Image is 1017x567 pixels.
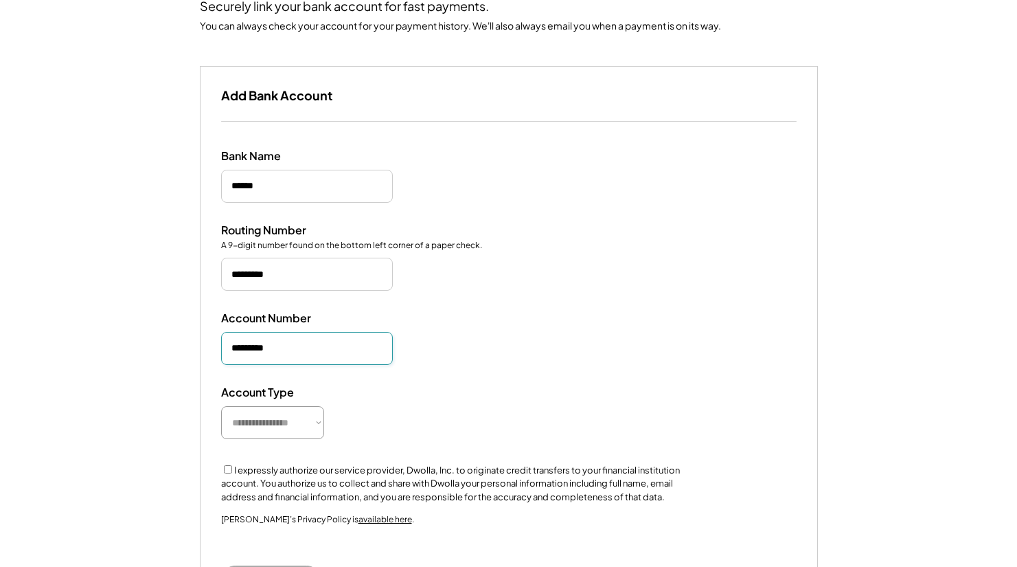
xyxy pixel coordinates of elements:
[221,149,358,164] div: Bank Name
[221,240,482,252] div: A 9-digit number found on the bottom left corner of a paper check.
[221,514,414,545] div: [PERSON_NAME]’s Privacy Policy is .
[221,386,358,400] div: Account Type
[221,223,358,238] div: Routing Number
[221,311,358,326] div: Account Number
[221,87,332,103] h3: Add Bank Account
[221,465,680,502] label: I expressly authorize our service provider, Dwolla, Inc. to originate credit transfers to your fi...
[358,514,412,524] a: available here
[200,19,818,32] div: You can always check your account for your payment history. We'll also always email you when a pa...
